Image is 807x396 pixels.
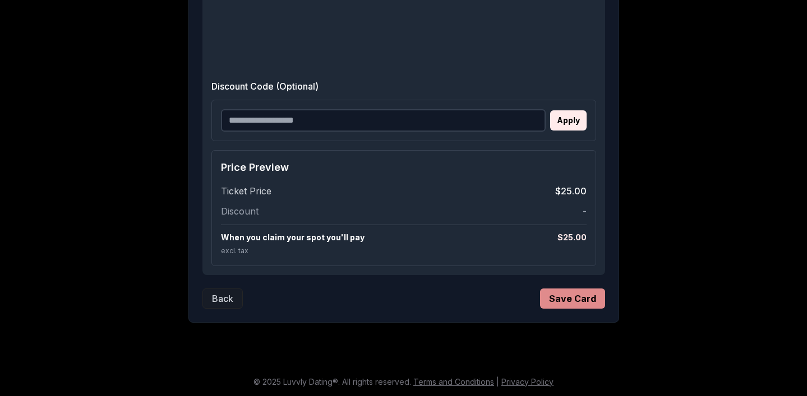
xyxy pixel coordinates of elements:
[221,232,365,243] span: When you claim your spot you'll pay
[211,80,596,93] label: Discount Code (Optional)
[221,204,259,218] span: Discount
[557,232,587,243] span: $ 25.00
[550,110,587,131] button: Apply
[221,160,587,175] h4: Price Preview
[413,377,494,386] a: Terms and Conditions
[202,288,243,309] button: Back
[501,377,554,386] a: Privacy Policy
[555,184,587,198] span: $25.00
[540,288,605,309] button: Save Card
[496,377,499,386] span: |
[221,184,271,198] span: Ticket Price
[221,246,248,255] span: excl. tax
[583,204,587,218] span: -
